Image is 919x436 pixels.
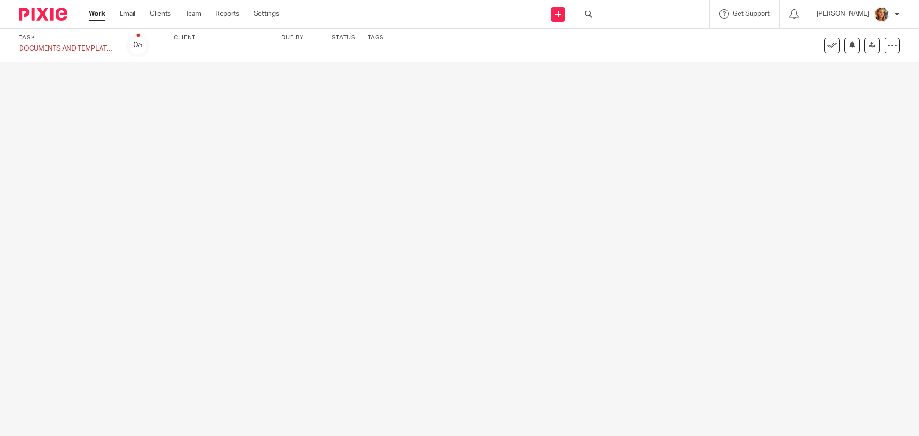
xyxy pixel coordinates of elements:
[134,40,143,51] div: 0
[138,43,143,48] small: /1
[215,9,239,19] a: Reports
[733,11,770,17] span: Get Support
[150,9,171,19] a: Clients
[19,44,115,54] div: DOCUMENTS AND TEMPLATES TO BE FILED
[19,34,115,42] label: Task
[89,9,105,19] a: Work
[19,8,67,21] img: Pixie
[185,9,201,19] a: Team
[254,9,279,19] a: Settings
[817,9,869,19] p: [PERSON_NAME]
[874,7,889,22] img: Avatar.png
[174,34,269,42] label: Client
[332,34,356,42] label: Status
[281,34,320,42] label: Due by
[368,34,384,42] label: Tags
[120,9,135,19] a: Email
